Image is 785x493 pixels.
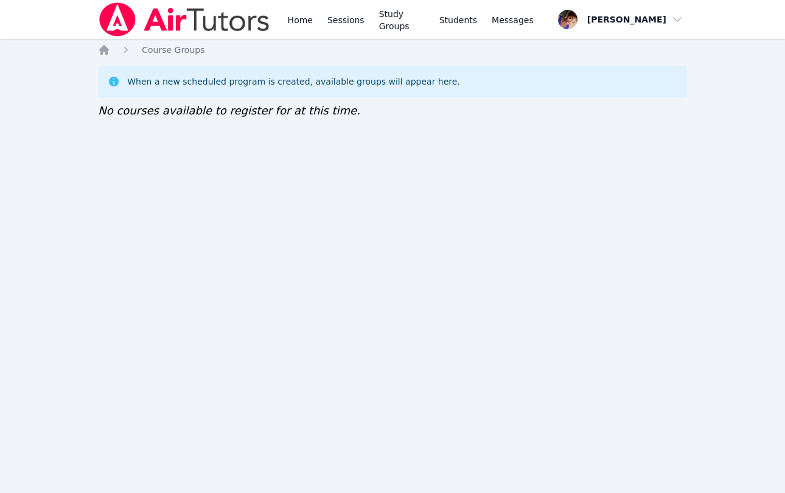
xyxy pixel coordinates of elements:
[492,14,534,26] span: Messages
[98,44,687,56] nav: Breadcrumb
[142,45,204,55] span: Course Groups
[142,44,204,56] a: Course Groups
[127,75,460,88] div: When a new scheduled program is created, available groups will appear here.
[98,2,270,37] img: Air Tutors
[98,104,360,117] span: No courses available to register for at this time.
